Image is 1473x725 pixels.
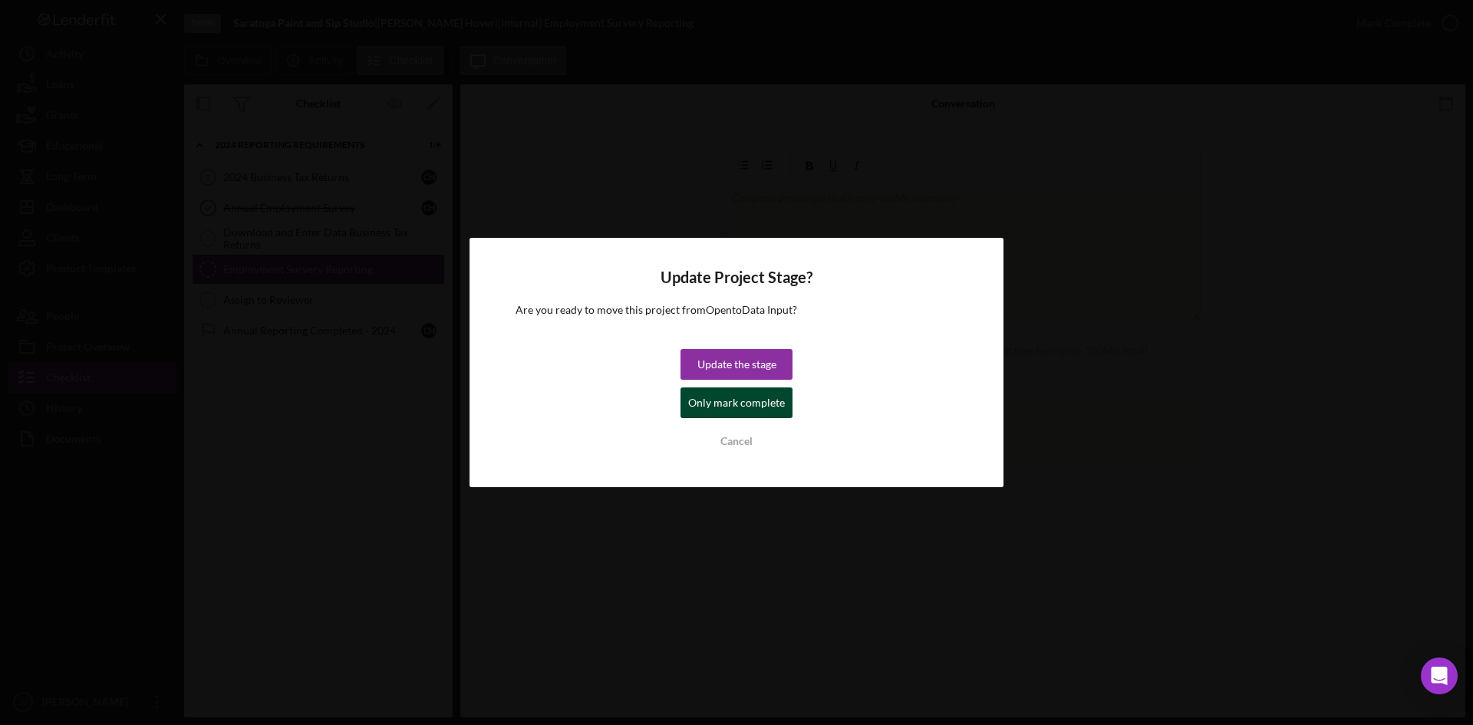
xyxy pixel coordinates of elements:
[697,349,776,380] div: Update the stage
[680,349,793,380] button: Update the stage
[516,269,957,286] h4: Update Project Stage?
[680,387,793,418] button: Only mark complete
[720,426,753,456] div: Cancel
[516,302,957,318] p: Are you ready to move this project from Open to Data Input ?
[688,387,785,418] div: Only mark complete
[1421,657,1458,694] div: Open Intercom Messenger
[680,426,793,456] button: Cancel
